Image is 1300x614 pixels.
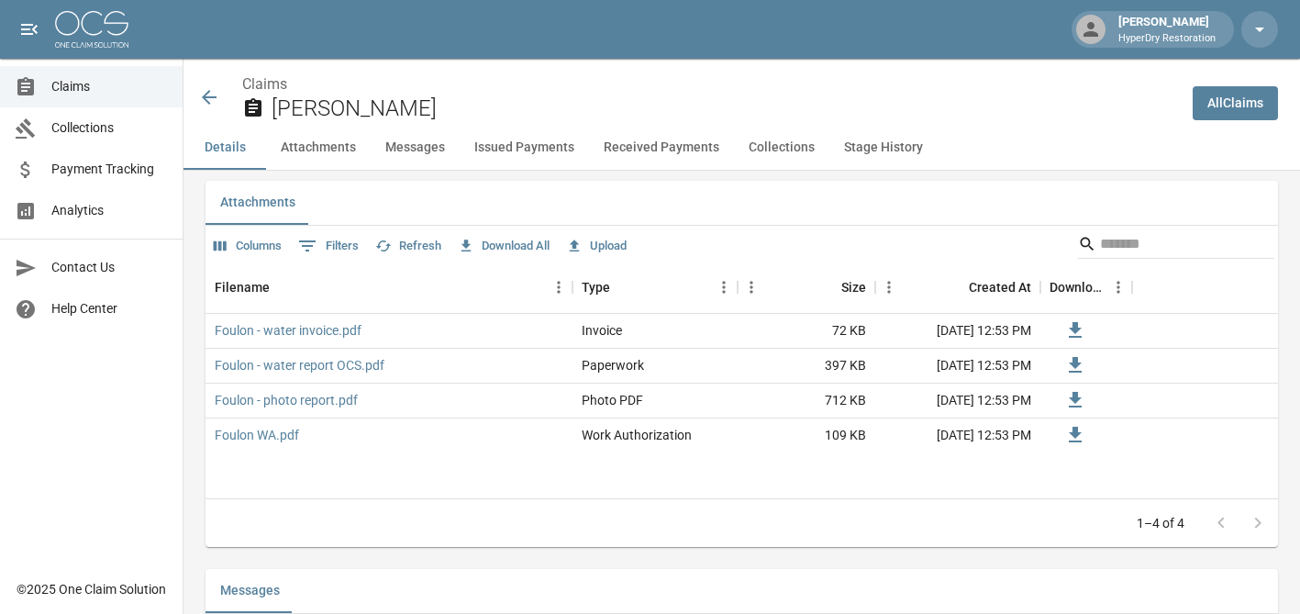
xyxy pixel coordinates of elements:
button: Refresh [371,232,446,261]
span: Claims [51,77,168,96]
button: Issued Payments [460,126,589,170]
h2: [PERSON_NAME] [272,95,1178,122]
button: Collections [734,126,829,170]
div: related-list tabs [206,569,1278,613]
a: Foulon - water report OCS.pdf [215,356,384,374]
img: ocs-logo-white-transparent.png [55,11,128,48]
div: anchor tabs [183,126,1300,170]
button: Show filters [294,231,363,261]
button: Received Payments [589,126,734,170]
div: 109 KB [738,419,875,453]
button: Attachments [266,126,371,170]
div: Download [1040,262,1132,313]
nav: breadcrumb [242,73,1178,95]
button: Messages [371,126,460,170]
div: Type [582,262,610,313]
a: Foulon - water invoice.pdf [215,321,361,340]
button: Menu [738,274,765,301]
div: [DATE] 12:53 PM [875,419,1040,453]
div: Download [1050,262,1105,313]
div: Filename [206,262,572,313]
button: Upload [561,232,631,261]
div: 397 KB [738,349,875,384]
div: 72 KB [738,314,875,349]
button: Stage History [829,126,938,170]
div: Created At [875,262,1040,313]
a: Foulon - photo report.pdf [215,391,358,409]
div: Filename [215,262,270,313]
div: Paperwork [582,356,644,374]
button: Select columns [209,232,286,261]
div: [DATE] 12:53 PM [875,314,1040,349]
div: Size [841,262,866,313]
div: Work Authorization [582,426,692,444]
div: Created At [969,262,1031,313]
div: [DATE] 12:53 PM [875,384,1040,419]
button: Menu [1105,274,1132,301]
p: HyperDry Restoration [1118,31,1216,47]
div: related-list tabs [206,181,1278,225]
div: [DATE] 12:53 PM [875,349,1040,384]
button: Menu [875,274,903,301]
button: Download All [453,232,554,261]
button: Details [183,126,266,170]
div: Invoice [582,321,622,340]
button: open drawer [11,11,48,48]
a: Claims [242,75,287,93]
span: Help Center [51,299,168,318]
div: Type [572,262,738,313]
div: Search [1078,229,1274,262]
a: Foulon WA.pdf [215,426,299,444]
div: © 2025 One Claim Solution [17,580,166,598]
div: Size [738,262,875,313]
div: 712 KB [738,384,875,419]
a: AllClaims [1193,86,1278,120]
div: Photo PDF [582,391,643,409]
button: Messages [206,569,294,613]
button: Attachments [206,181,310,225]
span: Analytics [51,201,168,220]
span: Collections [51,118,168,138]
button: Menu [545,274,572,301]
div: [PERSON_NAME] [1111,13,1223,46]
p: 1–4 of 4 [1137,514,1184,532]
span: Payment Tracking [51,160,168,179]
button: Menu [710,274,738,301]
span: Contact Us [51,258,168,277]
